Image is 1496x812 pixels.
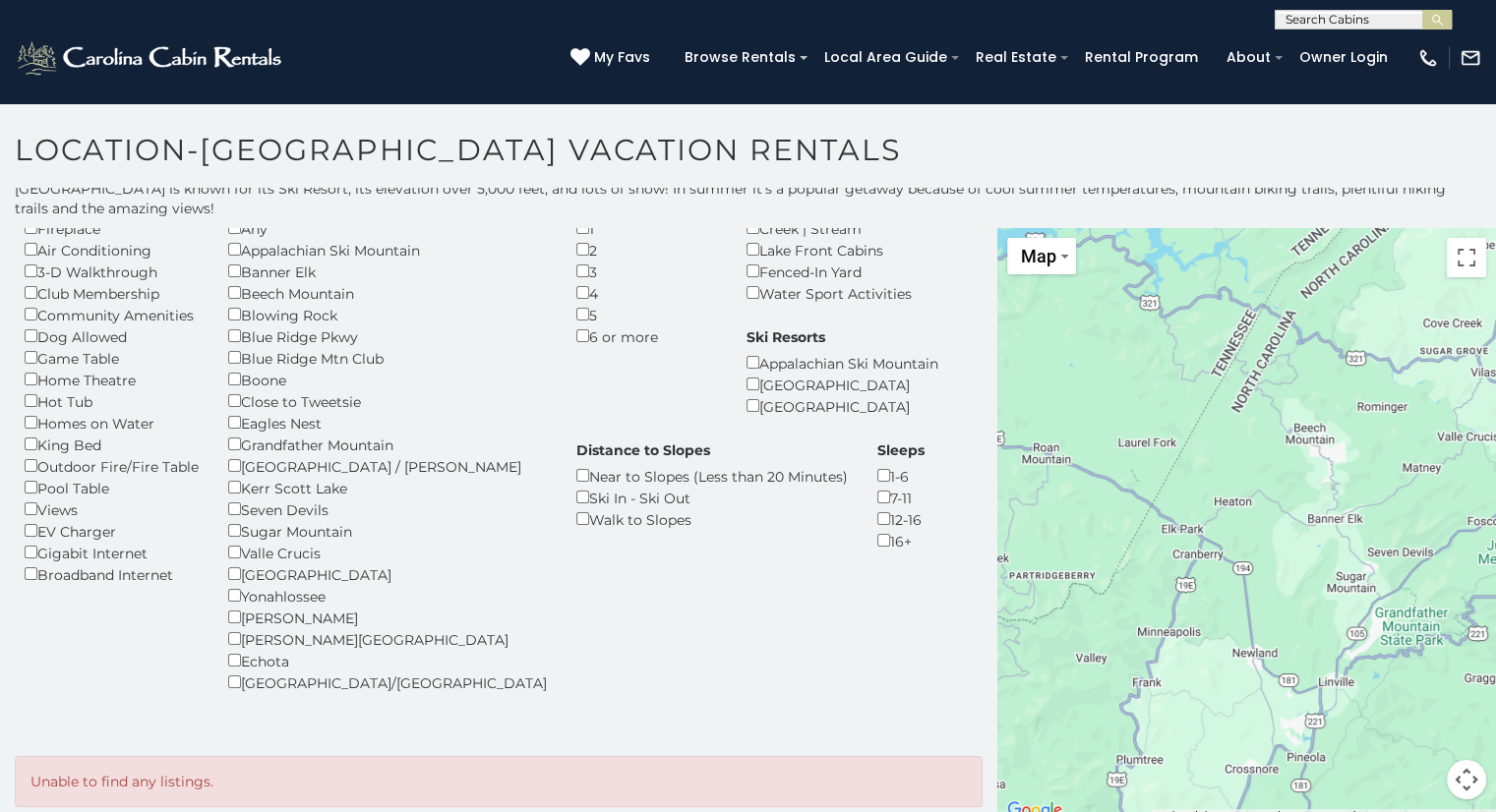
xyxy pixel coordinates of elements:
[576,465,848,487] div: Near to Slopes (Less than 20 Minutes)
[576,239,717,261] div: 2
[228,477,547,498] div: Kerr Scott Lake
[576,261,717,282] div: 3
[576,217,717,239] div: 1
[1460,47,1481,69] img: mail-regular-white.png
[1217,42,1281,73] a: About
[25,434,199,455] div: King Bed
[576,282,717,304] div: 4
[25,520,199,542] div: EV Charger
[1447,238,1486,277] button: Toggle fullscreen view
[747,374,938,395] div: [GEOGRAPHIC_DATA]
[228,369,547,390] div: Boone
[576,304,717,325] div: 5
[25,542,199,563] div: Gigabit Internet
[25,563,199,585] div: Broadband Internet
[228,542,547,563] div: Valle Crucis
[1447,760,1486,799] button: Map camera controls
[25,477,199,498] div: Pool Table
[747,282,912,304] div: Water Sport Activities
[1417,47,1439,69] img: phone-regular-white.png
[228,498,547,520] div: Seven Devils
[675,42,806,73] a: Browse Rentals
[228,282,547,304] div: Beech Mountain
[25,282,199,304] div: Club Membership
[25,239,199,261] div: Air Conditioning
[877,530,925,551] div: 16+
[570,47,655,69] a: My Favs
[877,465,925,487] div: 1-6
[25,347,199,369] div: Game Table
[747,352,938,374] div: Appalachian Ski Mountain
[576,508,848,530] div: Walk to Slopes
[25,498,199,520] div: Views
[228,347,547,369] div: Blue Ridge Mtn Club
[228,390,547,412] div: Close to Tweetsie
[576,440,710,460] label: Distance to Slopes
[25,304,199,325] div: Community Amenities
[747,239,912,261] div: Lake Front Cabins
[228,325,547,347] div: Blue Ridge Pkwy
[228,434,547,455] div: Grandfather Mountain
[228,455,547,477] div: [GEOGRAPHIC_DATA] / [PERSON_NAME]
[594,47,650,68] span: My Favs
[877,487,925,508] div: 7-11
[228,304,547,325] div: Blowing Rock
[747,217,912,239] div: Creek | Stream
[877,508,925,530] div: 12-16
[747,395,938,417] div: [GEOGRAPHIC_DATA]
[1075,42,1208,73] a: Rental Program
[228,412,547,434] div: Eagles Nest
[228,217,547,239] div: Any
[576,325,717,347] div: 6 or more
[228,261,547,282] div: Banner Elk
[228,628,547,650] div: [PERSON_NAME][GEOGRAPHIC_DATA]
[1289,42,1398,73] a: Owner Login
[25,261,199,282] div: 3-D Walkthrough
[25,390,199,412] div: Hot Tub
[228,239,547,261] div: Appalachian Ski Mountain
[228,671,547,693] div: [GEOGRAPHIC_DATA]/[GEOGRAPHIC_DATA]
[576,487,848,508] div: Ski In - Ski Out
[30,772,967,791] p: Unable to find any listings.
[228,520,547,542] div: Sugar Mountain
[228,563,547,585] div: [GEOGRAPHIC_DATA]
[228,607,547,628] div: [PERSON_NAME]
[1007,238,1076,274] button: Change map style
[747,261,912,282] div: Fenced-In Yard
[747,327,825,347] label: Ski Resorts
[25,325,199,347] div: Dog Allowed
[814,42,957,73] a: Local Area Guide
[25,217,199,239] div: Fireplace
[25,455,199,477] div: Outdoor Fire/Fire Table
[15,38,287,78] img: White-1-2.png
[966,42,1066,73] a: Real Estate
[228,585,547,607] div: Yonahlossee
[877,440,925,460] label: Sleeps
[228,650,547,671] div: Echota
[25,369,199,390] div: Home Theatre
[1021,246,1056,266] span: Map
[25,412,199,434] div: Homes on Water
